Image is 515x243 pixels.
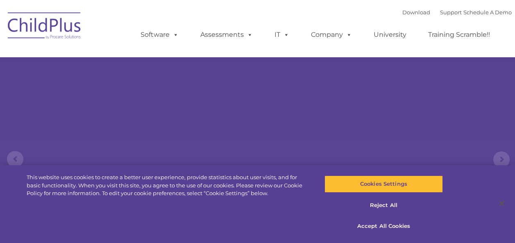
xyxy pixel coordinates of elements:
a: Schedule A Demo [463,9,512,16]
button: Close [493,194,511,212]
a: University [365,27,415,43]
a: Assessments [192,27,261,43]
a: IT [266,27,297,43]
font: | [402,9,512,16]
div: This website uses cookies to create a better user experience, provide statistics about user visit... [27,173,309,198]
button: Cookies Settings [324,175,443,193]
button: Reject All [324,197,443,214]
img: ChildPlus by Procare Solutions [4,7,86,47]
a: Software [132,27,187,43]
a: Training Scramble!! [420,27,498,43]
a: Download [402,9,430,16]
a: Support [440,9,462,16]
a: Company [303,27,360,43]
button: Accept All Cookies [324,218,443,235]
